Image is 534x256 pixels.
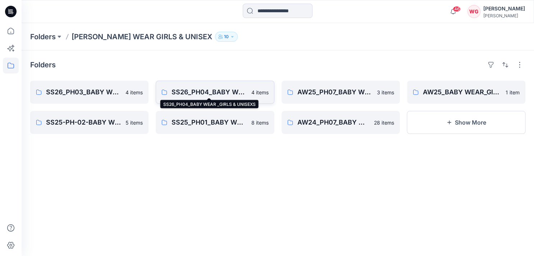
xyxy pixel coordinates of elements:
p: AW25_PH07_BABY WEAR _GIRLS & UNISEXS [297,87,373,97]
p: 3 items [377,89,394,96]
p: SS25_PH01_BABY WEAR GIRLS & UNI [172,117,247,127]
a: AW25_BABY WEAR_GIRLS & UNISEX1 item [407,81,525,104]
p: 4 items [125,89,143,96]
p: 5 items [125,119,143,126]
div: [PERSON_NAME] [483,4,525,13]
p: 8 items [251,119,269,126]
button: Show More [407,111,525,134]
div: WG [467,5,480,18]
p: 1 item [506,89,520,96]
a: AW25_PH07_BABY WEAR _GIRLS & UNISEXS3 items [282,81,400,104]
p: SS25-PH-02-BABY WEAR_ GIRLS & UNISEXS [46,117,121,127]
span: 46 [453,6,461,12]
p: AW25_BABY WEAR_GIRLS & UNISEX [423,87,501,97]
p: SS26_PH03_BABY WEAR_GIRLS & UNISEXS [46,87,121,97]
a: SS26_PH04_BABY WEAR _GIRLS & UNISEXS4 items [156,81,274,104]
a: SS25-PH-02-BABY WEAR_ GIRLS & UNISEXS5 items [30,111,149,134]
h4: Folders [30,60,56,69]
a: Folders [30,32,56,42]
p: 4 items [251,89,269,96]
p: 10 [224,33,229,41]
a: AW24_PH07_BABY WEAR GIRLS SLEEPSUITS & UNISEX28 items [282,111,400,134]
p: AW24_PH07_BABY WEAR GIRLS SLEEPSUITS & UNISEX [297,117,370,127]
a: SS26_PH03_BABY WEAR_GIRLS & UNISEXS4 items [30,81,149,104]
a: SS25_PH01_BABY WEAR GIRLS & UNI8 items [156,111,274,134]
p: SS26_PH04_BABY WEAR _GIRLS & UNISEXS [172,87,247,97]
div: [PERSON_NAME] [483,13,525,18]
p: 28 items [374,119,394,126]
button: 10 [215,32,238,42]
p: [PERSON_NAME] WEAR GIRLS & UNISEX [72,32,212,42]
